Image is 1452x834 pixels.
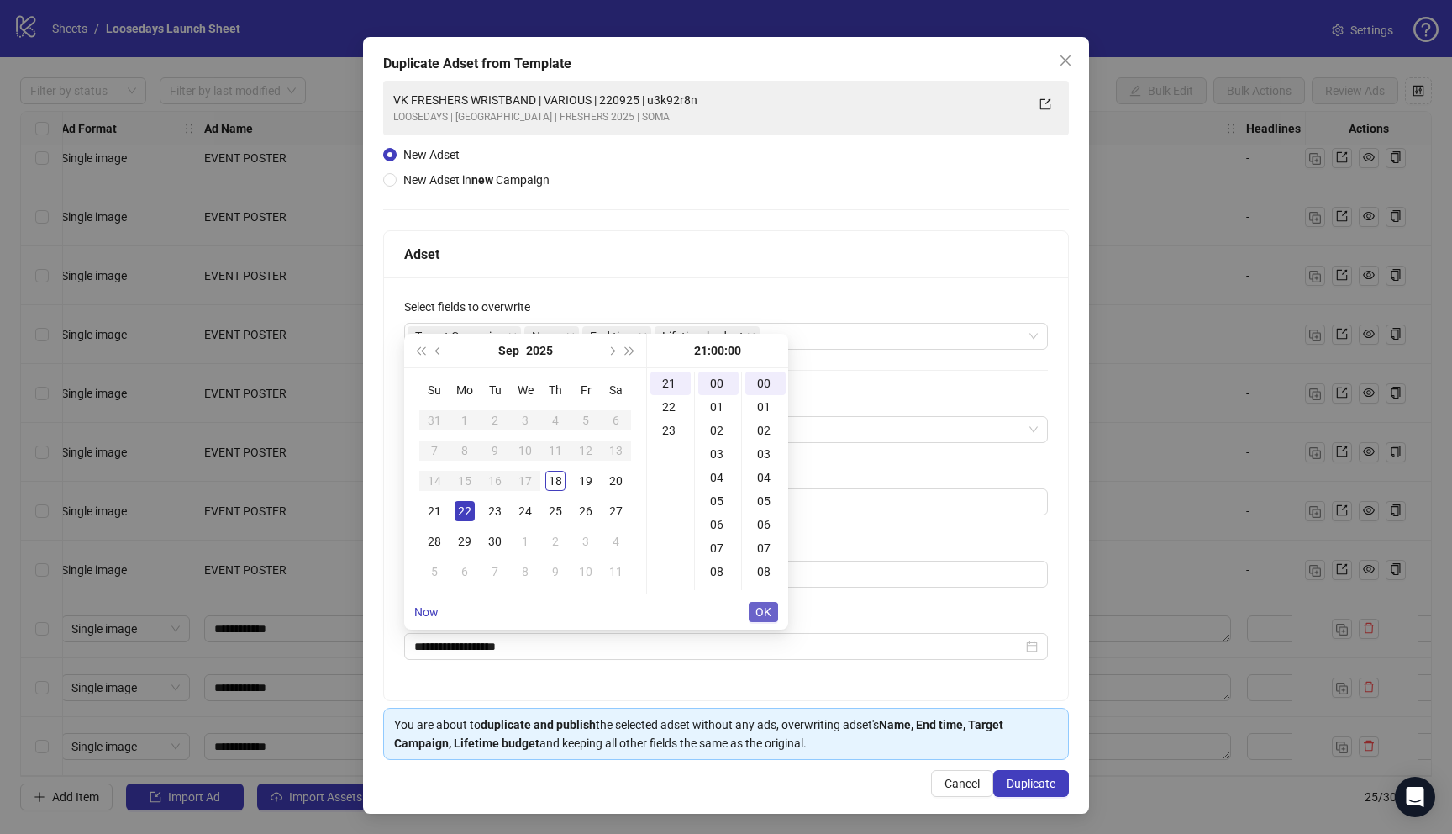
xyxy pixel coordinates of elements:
td: 2025-09-19 [571,466,601,496]
div: 10 [576,562,596,582]
div: 7 [485,562,505,582]
div: 8 [455,441,475,461]
div: 21:00:00 [654,334,781,367]
td: 2025-10-01 [510,526,540,557]
div: 14 [424,471,445,491]
td: 2025-09-08 [450,435,480,466]
div: 9 [545,562,566,582]
td: 2025-10-06 [450,557,480,587]
td: 2025-09-20 [601,466,631,496]
div: 30 [485,531,505,552]
div: 07 [698,536,739,560]
button: Duplicate [993,770,1069,797]
div: 08 [745,560,786,583]
th: Tu [480,375,510,405]
div: 28 [424,531,445,552]
span: close [566,332,575,340]
div: 21 [650,372,691,395]
td: 2025-09-05 [571,405,601,435]
div: 07 [745,536,786,560]
div: 17 [515,471,535,491]
td: 2025-09-03 [510,405,540,435]
th: Mo [450,375,480,405]
th: We [510,375,540,405]
div: 05 [698,489,739,513]
span: export [1039,98,1051,110]
div: 00 [698,372,739,395]
td: 2025-09-30 [480,526,510,557]
td: 2025-10-08 [510,557,540,587]
label: Select fields to overwrite [404,298,541,316]
div: 8 [515,562,535,582]
div: 23 [650,419,691,442]
div: VK FRESHERS WRISTBAND | VARIOUS | 220925 | u3k92r8n [393,91,1025,109]
td: 2025-09-25 [540,496,571,526]
div: 27 [606,501,626,521]
strong: Name, End time, Target Campaign, Lifetime budget [394,718,1003,750]
td: 2025-09-15 [450,466,480,496]
div: 05 [745,489,786,513]
span: close [639,332,647,340]
span: Duplicate [1007,777,1055,790]
div: 22 [650,395,691,419]
div: 22 [455,501,475,521]
td: 2025-10-04 [601,526,631,557]
td: 2025-09-28 [419,526,450,557]
th: Fr [571,375,601,405]
div: 26 [576,501,596,521]
div: 20 [606,471,626,491]
div: 02 [698,419,739,442]
div: 7 [424,441,445,461]
div: 01 [745,395,786,419]
div: 13 [606,441,626,461]
div: 6 [455,562,475,582]
td: 2025-10-03 [571,526,601,557]
div: 5 [424,562,445,582]
div: 23 [485,501,505,521]
td: 2025-10-07 [480,557,510,587]
span: New Adset in Campaign [403,173,550,187]
button: Previous month (PageUp) [429,334,448,367]
button: Choose a month [498,334,519,367]
span: Lifetime budget [655,326,760,346]
div: 18 [545,471,566,491]
div: 3 [576,531,596,552]
td: 2025-10-09 [540,557,571,587]
th: Th [540,375,571,405]
td: 2025-09-16 [480,466,510,496]
td: 2025-09-10 [510,435,540,466]
td: 2025-09-04 [540,405,571,435]
td: 2025-09-22 [450,496,480,526]
span: OK [755,605,771,619]
span: New Adset [403,148,460,161]
div: 9 [485,441,505,461]
div: Adset [404,244,1048,265]
th: Su [419,375,450,405]
div: 21 [424,501,445,521]
div: 4 [606,531,626,552]
td: 2025-09-14 [419,466,450,496]
div: 19 [576,471,596,491]
div: 29 [455,531,475,552]
td: 2025-09-26 [571,496,601,526]
div: 12 [576,441,596,461]
button: Choose a year [526,334,553,367]
input: End time [414,637,1023,656]
div: You are about to the selected adset without any ads, overwriting adset's and keeping all other fi... [394,715,1058,752]
div: 25 [545,501,566,521]
div: 1 [515,531,535,552]
th: Sa [601,375,631,405]
td: 2025-09-11 [540,435,571,466]
td: 2025-09-06 [601,405,631,435]
div: 09 [745,583,786,607]
strong: new [471,173,493,187]
div: Duplicate Adset from Template [383,54,1069,74]
div: 04 [698,466,739,489]
span: Target Campaign [408,326,521,346]
td: 2025-09-18 [540,466,571,496]
div: 31 [424,410,445,430]
div: 15 [455,471,475,491]
div: 2 [545,531,566,552]
div: 08 [698,560,739,583]
div: 11 [606,562,626,582]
